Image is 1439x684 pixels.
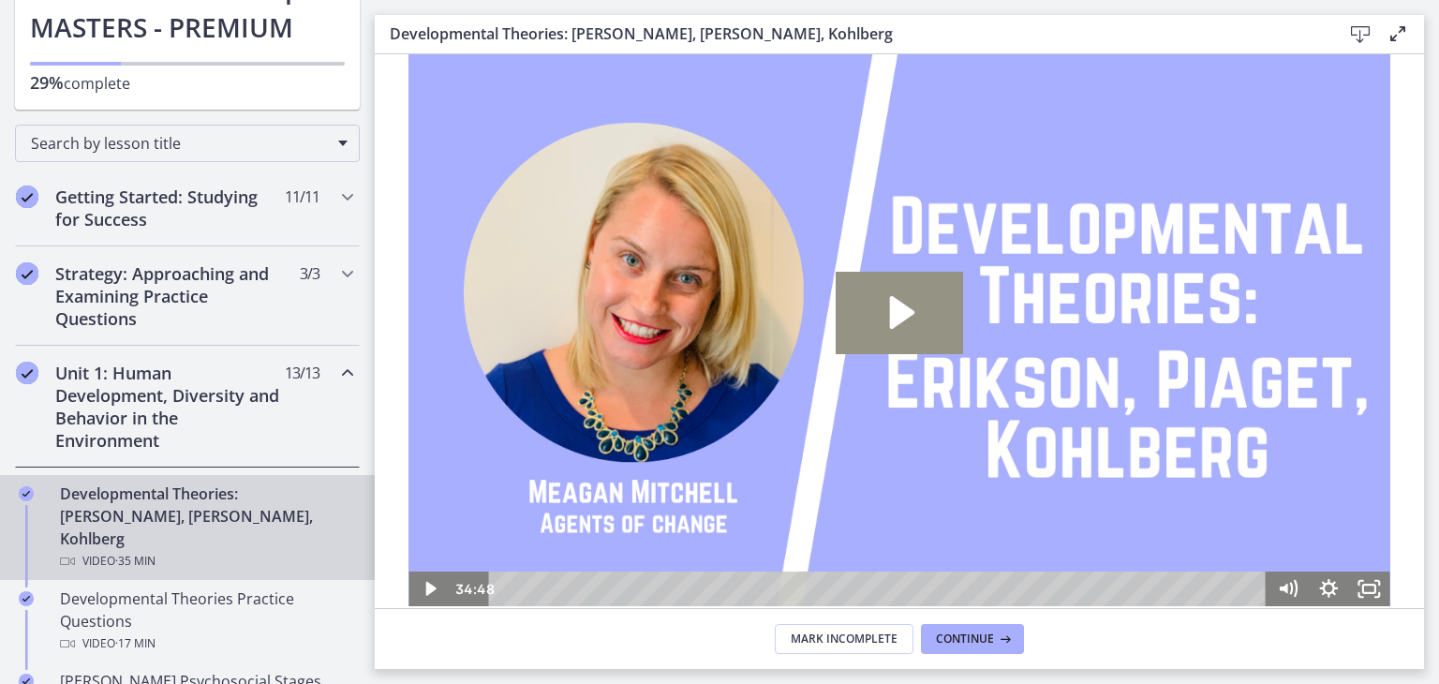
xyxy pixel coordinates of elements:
span: Search by lesson title [31,133,329,154]
button: Play Video: crt89dfaoh5c72tgt07g.mp4 [461,217,588,299]
i: Completed [19,591,34,606]
span: · 35 min [115,550,156,572]
i: Completed [16,186,38,208]
h2: Getting Started: Studying for Success [55,186,284,230]
i: Completed [16,262,38,285]
h3: Developmental Theories: [PERSON_NAME], [PERSON_NAME], Kohlberg [390,22,1312,45]
span: Continue [936,632,994,647]
div: Search by lesson title [15,125,360,162]
iframe: Video Lesson [375,54,1424,606]
div: Developmental Theories: [PERSON_NAME], [PERSON_NAME], Kohlberg [60,483,352,572]
h2: Unit 1: Human Development, Diversity and Behavior in the Environment [55,362,284,452]
button: Mute [893,517,934,552]
span: 13 / 13 [285,362,319,384]
div: Video [60,632,352,655]
button: Continue [921,624,1024,654]
i: Completed [16,362,38,384]
div: Playbar [129,517,883,552]
p: complete [30,71,345,95]
i: Completed [19,486,34,501]
button: Mark Incomplete [775,624,913,654]
button: Show settings menu [933,517,974,552]
div: Developmental Theories Practice Questions [60,587,352,655]
span: 29% [30,71,64,94]
div: Video [60,550,352,572]
button: Fullscreen [974,517,1016,552]
button: Play Video [34,517,75,552]
span: · 17 min [115,632,156,655]
h2: Strategy: Approaching and Examining Practice Questions [55,262,284,330]
span: Mark Incomplete [791,632,898,647]
span: 11 / 11 [285,186,319,208]
span: 3 / 3 [300,262,319,285]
